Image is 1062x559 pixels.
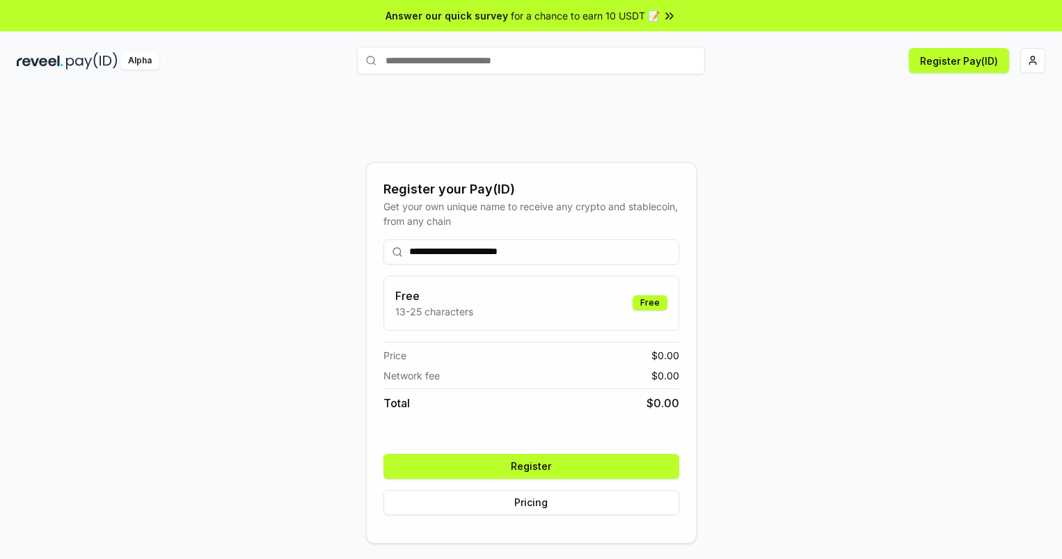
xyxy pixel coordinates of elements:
[383,368,440,383] span: Network fee
[647,395,679,411] span: $ 0.00
[511,8,660,23] span: for a chance to earn 10 USDT 📝
[909,48,1009,73] button: Register Pay(ID)
[395,304,473,319] p: 13-25 characters
[386,8,508,23] span: Answer our quick survey
[395,288,473,304] h3: Free
[651,348,679,363] span: $ 0.00
[383,199,679,228] div: Get your own unique name to receive any crypto and stablecoin, from any chain
[66,52,118,70] img: pay_id
[383,395,410,411] span: Total
[633,295,667,310] div: Free
[383,348,406,363] span: Price
[383,454,679,479] button: Register
[651,368,679,383] span: $ 0.00
[383,180,679,199] div: Register your Pay(ID)
[17,52,63,70] img: reveel_dark
[383,490,679,515] button: Pricing
[120,52,159,70] div: Alpha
